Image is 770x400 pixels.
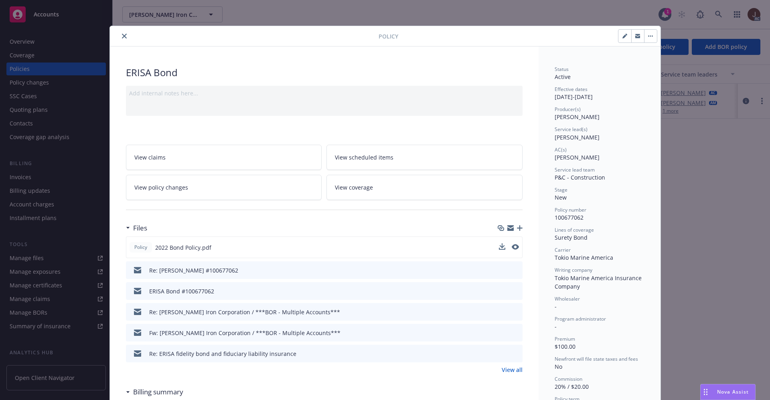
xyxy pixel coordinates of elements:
[149,329,340,337] div: Fw: [PERSON_NAME] Iron Corporation / ***BOR - Multiple Accounts***
[555,315,606,322] span: Program administrator
[335,153,393,162] span: View scheduled items
[555,343,575,350] span: $100.00
[499,287,506,295] button: download file
[555,356,638,362] span: Newfront will file state taxes and fees
[126,223,147,233] div: Files
[555,274,643,290] span: Tokio Marine America Insurance Company
[555,174,605,181] span: P&C - Construction
[555,295,580,302] span: Wholesaler
[133,244,149,251] span: Policy
[499,308,506,316] button: download file
[512,243,519,252] button: preview file
[512,266,519,275] button: preview file
[555,254,613,261] span: Tokio Marine America
[701,384,711,400] div: Drag to move
[126,66,523,79] div: ERISA Bond
[555,323,557,330] span: -
[155,243,211,252] span: 2022 Bond Policy.pdf
[555,267,592,273] span: Writing company
[326,175,523,200] a: View coverage
[512,244,519,250] button: preview file
[555,194,567,201] span: New
[555,234,588,241] span: Surety Bond
[555,86,588,93] span: Effective dates
[335,183,373,192] span: View coverage
[499,243,505,252] button: download file
[499,329,506,337] button: download file
[126,145,322,170] a: View claims
[700,384,756,400] button: Nova Assist
[555,246,571,253] span: Carrier
[149,349,296,358] div: Re: ERISA fidelity bond and fiduciary liability insurance
[717,388,749,395] span: Nova Assist
[555,186,567,193] span: Stage
[149,308,340,316] div: Re: [PERSON_NAME] Iron Corporation / ***BOR - Multiple Accounts***
[555,214,584,221] span: 100677062
[555,206,586,213] span: Policy number
[502,366,523,374] a: View all
[326,145,523,170] a: View scheduled items
[499,243,505,250] button: download file
[512,349,519,358] button: preview file
[555,166,595,173] span: Service lead team
[126,175,322,200] a: View policy changes
[555,126,588,133] span: Service lead(s)
[126,387,183,397] div: Billing summary
[555,113,600,121] span: [PERSON_NAME]
[129,89,519,97] div: Add internal notes here...
[555,363,562,370] span: No
[149,266,238,275] div: Re: [PERSON_NAME] #100677062
[555,66,569,73] span: Status
[120,31,129,41] button: close
[555,335,575,342] span: Premium
[134,153,166,162] span: View claims
[555,303,557,310] span: -
[133,223,147,233] h3: Files
[133,387,183,397] h3: Billing summary
[555,383,589,390] span: 20% / $20.00
[555,73,571,81] span: Active
[555,154,600,161] span: [PERSON_NAME]
[379,32,398,40] span: Policy
[149,287,214,295] div: ERISA Bond #100677062
[134,183,188,192] span: View policy changes
[555,146,567,153] span: AC(s)
[512,329,519,337] button: preview file
[499,349,506,358] button: download file
[499,266,506,275] button: download file
[512,287,519,295] button: preview file
[555,226,594,233] span: Lines of coverage
[512,308,519,316] button: preview file
[555,376,582,382] span: Commission
[555,106,581,113] span: Producer(s)
[555,86,644,101] div: [DATE] - [DATE]
[555,133,600,141] span: [PERSON_NAME]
